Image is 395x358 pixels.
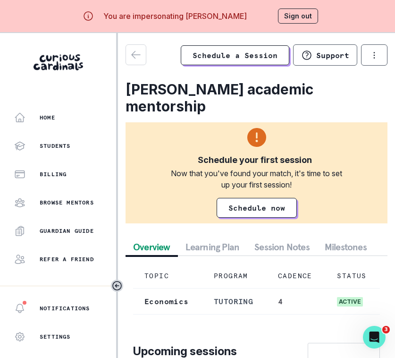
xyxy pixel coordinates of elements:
td: 4 [267,289,326,315]
span: 3 [382,326,390,333]
td: CADENCE [267,264,326,289]
a: Schedule now [217,198,297,218]
button: options [361,44,387,66]
p: Notifications [40,305,90,312]
h2: [PERSON_NAME] academic mentorship [126,81,387,115]
td: STATUS [326,264,380,289]
button: Milestones [317,239,374,256]
p: Billing [40,170,67,178]
div: Now that you've found your match, it's time to set up your first session! [166,168,347,190]
div: Schedule your first session [198,154,312,166]
p: Guardian Guide [40,227,94,235]
td: TOPIC [133,264,202,289]
p: Settings [40,333,71,341]
p: Students [40,142,71,150]
iframe: Intercom live chat [363,326,386,349]
button: Session Notes [247,239,317,256]
p: Home [40,114,55,121]
p: Support [316,51,349,60]
p: Refer a friend [40,256,94,263]
button: Learning Plan [178,239,247,256]
button: Support [293,44,357,66]
span: active [337,297,363,307]
td: Economics [133,289,202,315]
a: Schedule a Session [181,45,289,65]
td: tutoring [202,289,267,315]
p: You are impersonating [PERSON_NAME] [103,10,247,22]
td: PROGRAM [202,264,267,289]
button: Overview [126,239,178,256]
p: Browse Mentors [40,199,94,206]
img: Curious Cardinals Logo [34,54,83,70]
button: Sign out [278,9,318,24]
button: Toggle sidebar [111,280,123,292]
